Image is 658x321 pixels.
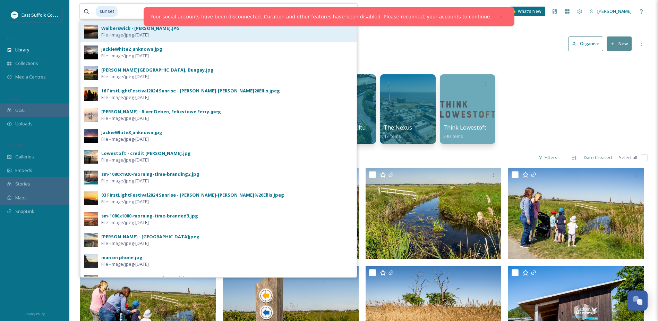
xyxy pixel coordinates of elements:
[15,121,33,127] span: Uploads
[84,233,98,247] img: 434315cf-a52e-4a2b-bb86-696668dd1965.jpg
[101,192,284,198] div: 03 FirstLightFestival2024 Sunrise - [PERSON_NAME]-[PERSON_NAME]%20Ellis.jpeg
[84,108,98,122] img: 62f4b7a4-d31e-4e2d-b8fd-975ec0b1f18b.jpg
[101,178,149,184] span: File - image/jpeg - [DATE]
[15,167,32,174] span: Embeds
[101,88,280,94] div: 16 FirstLightFestival2024 Sunrise - [PERSON_NAME]-[PERSON_NAME]20Ellis.jpeg
[11,11,18,18] img: ESC%20Logo.png
[101,254,143,261] div: man on phone.jpg
[101,261,149,267] span: File - image/jpeg - [DATE]
[15,208,34,215] span: SnapLink
[101,46,162,52] div: JackieWhite2_unknown.jpg
[384,124,412,139] a: The Nexus47 items
[7,36,19,41] span: MEDIA
[15,181,30,187] span: Stories
[7,96,22,101] span: COLLECT
[101,25,180,32] div: Walberswick - [PERSON_NAME].JPG
[568,36,607,51] a: Organise
[324,124,395,139] a: Lowestoft Cultural Quarter10 items
[84,25,98,39] img: 4c960be5-fd03-4600-8799-789d4484f3a5.jpg
[443,124,486,139] a: Think Lowestoft240 items
[7,143,23,148] span: WIDGETS
[84,46,98,59] img: 75394fe0-7e8d-4555-ac1a-62f7a6999d20.jpg
[101,94,149,101] span: File - image/jpeg - [DATE]
[80,168,216,259] img: CarltonMarshes_mary@ettphotography_0525(11)
[101,108,221,115] div: [PERSON_NAME] - River Deben, Felixstowe Ferry.jpeg
[101,52,149,59] span: File - image/jpeg - [DATE]
[580,151,615,164] div: Date Created
[443,124,486,131] span: Think Lowestoft
[15,195,27,201] span: Maps
[607,36,632,51] button: New
[101,32,149,38] span: File - image/jpeg - [DATE]
[101,233,199,240] div: [PERSON_NAME] - [GEOGRAPHIC_DATA]jpeg
[324,5,353,18] div: Search
[366,168,502,259] img: CarltonMarshes_mary@ettphotography_0525(9)
[101,150,191,157] div: Lowestoft - credit [PERSON_NAME].jpg
[84,212,98,226] img: c5a650b6-9611-4ebe-934d-02cb87de0dcc.jpg
[15,107,25,114] span: UGC
[84,171,98,184] img: bd85720b-c94f-4623-b0aa-6cc3e9b535a7.jpg
[324,124,395,131] span: Lowestoft Cultural Quarter
[84,129,98,143] img: 5bb31745-2349-42ef-8edc-e45ffdb2f5c3.jpg
[84,87,98,101] img: 6e39be27-2131-485b-a4e2-3f9a02d2cd30.jpg
[22,11,62,18] span: East Suffolk Council
[101,136,149,142] span: File - image/jpeg - [DATE]
[15,154,34,160] span: Galleries
[443,133,463,139] span: 240 items
[25,312,45,316] span: Privacy Policy
[80,154,96,161] span: 444 file s
[619,154,637,161] span: Select all
[151,13,492,20] a: Your social accounts have been disconnected. Curation and other features have been disabled. Plea...
[101,129,162,136] div: JackieWhite3_unknown.jpg
[101,171,199,178] div: sm-1080x1920-morning-time-branding2.jpg
[101,219,149,226] span: File - image/jpeg - [DATE]
[15,74,46,80] span: Media Centres
[101,73,149,80] span: File - image/jpeg - [DATE]
[101,240,149,247] span: File - image/jpeg - [DATE]
[96,6,118,16] span: sunset
[84,191,98,205] img: f6a84024-fca3-4a93-9180-2a14dd84db35.jpg
[510,7,545,16] a: What's New
[384,124,412,131] span: The Nexus
[84,150,98,164] img: f270c566-7e7a-46b7-a6a8-07903f6acd6a.jpg
[101,67,214,73] div: [PERSON_NAME][GEOGRAPHIC_DATA], Bungay.jpg
[384,133,401,139] span: 47 items
[597,8,632,14] span: [PERSON_NAME]
[535,151,561,164] div: Filters
[586,5,635,18] a: [PERSON_NAME]
[101,275,193,282] div: [PERSON_NAME] - Lowestoft Beach.jpeg
[101,115,149,122] span: File - image/jpeg - [DATE]
[568,36,603,51] button: Organise
[101,213,198,219] div: sm-1080x1080-morning-time-branded3.jpg
[15,47,29,53] span: Library
[508,168,644,259] img: CarltonMarshes_mary@ettphotography_0525(8)
[15,60,38,67] span: Collections
[84,275,98,289] img: 967af421-50c7-4232-8b8e-0822722bc1e4.jpg
[627,290,648,311] button: Open Chat
[101,157,149,163] span: File - image/jpeg - [DATE]
[84,254,98,268] img: 2b1004c6-e9ed-4baf-a18c-a6fcb08618b0.jpg
[25,309,45,318] a: Privacy Policy
[101,198,149,205] span: File - image/jpeg - [DATE]
[84,66,98,80] img: 28056f7f-3474-4f57-8e2b-ea8d4f5ea071.jpg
